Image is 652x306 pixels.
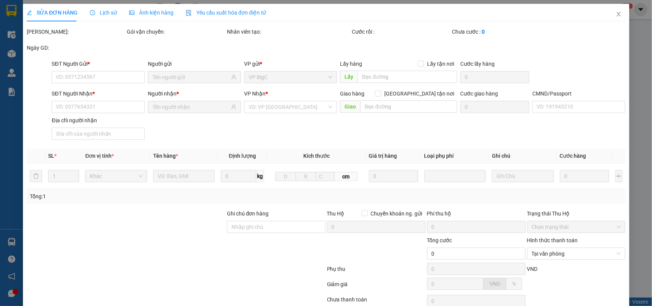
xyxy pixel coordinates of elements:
div: Ngày GD: [27,44,125,52]
span: kg [256,170,264,182]
input: 0 [369,170,418,182]
div: Phụ thu [326,265,426,278]
span: Thu Hộ [327,210,344,217]
span: VND [489,281,500,287]
button: delete [30,170,42,182]
span: Lấy tận nơi [424,60,457,68]
span: Định lượng [229,153,256,159]
span: picture [129,10,134,15]
span: Lịch sử [90,10,117,16]
div: Tổng: 1 [30,192,252,201]
div: [PERSON_NAME]: [27,28,125,36]
span: Giá trị hàng [369,153,397,159]
div: Chưa cước : [452,28,550,36]
span: % [512,281,516,287]
span: Chọn trạng thái [531,221,621,233]
span: Giao [340,100,360,113]
span: Tại văn phòng [531,248,621,259]
input: Cước giao hàng [460,101,529,113]
input: Tên người gửi [152,73,230,81]
div: Giảm giá [326,280,426,293]
div: Phí thu hộ [427,209,525,221]
input: Dọc đường [360,100,457,113]
img: icon [186,10,192,16]
div: Người nhận [148,89,241,98]
button: plus [615,170,623,182]
div: Nhân viên tạo: [227,28,350,36]
input: Tên người nhận [152,103,230,111]
span: [GEOGRAPHIC_DATA] tận nơi [381,89,457,98]
span: Cước hàng [560,153,586,159]
span: SỬA ĐƠN HÀNG [27,10,78,16]
span: SL [48,153,54,159]
input: Dọc đường [358,71,457,83]
button: Close [608,4,629,25]
input: 0 [560,170,609,182]
div: Cước rồi : [352,28,450,36]
span: VND [527,266,537,272]
span: close [615,11,621,17]
span: Đơn vị tính [85,153,114,159]
input: D [275,172,296,181]
span: Kích thước [303,153,330,159]
span: cm [335,172,358,181]
div: Trạng thái Thu Hộ [527,209,625,218]
label: Cước lấy hàng [460,61,495,67]
div: CMND/Passport [532,89,626,98]
div: SĐT Người Gửi [52,60,145,68]
span: Lấy [340,71,358,83]
div: VP gửi [244,60,337,68]
span: clock-circle [90,10,95,15]
span: Ảnh kiện hàng [129,10,173,16]
input: Địa chỉ của người nhận [52,128,145,140]
span: Tổng cước [427,237,452,243]
span: Tên hàng [153,153,178,159]
input: C [316,172,335,181]
input: R [296,172,316,181]
span: Khác [90,170,142,182]
b: 0 [482,29,485,35]
div: Địa chỉ người nhận [52,116,145,125]
div: Người gửi [148,60,241,68]
span: VP Nhận [244,91,265,97]
th: Loại phụ phí [421,149,489,164]
span: Lấy hàng [340,61,362,67]
span: edit [27,10,32,15]
label: Cước giao hàng [460,91,498,97]
div: Gói vận chuyển: [127,28,225,36]
span: VP BigC [249,71,333,83]
input: Ghi chú đơn hàng [227,221,325,233]
div: SĐT Người Nhận [52,89,145,98]
span: Giao hàng [340,91,364,97]
label: Hình thức thanh toán [527,237,578,243]
span: Yêu cầu xuất hóa đơn điện tử [186,10,266,16]
span: user [231,104,236,110]
label: Ghi chú đơn hàng [227,210,269,217]
input: VD: Bàn, Ghế [153,170,215,182]
span: user [231,74,236,80]
input: Ghi Chú [492,170,554,182]
th: Ghi chú [489,149,557,164]
span: Chuyển khoản ng. gửi [367,209,425,218]
input: Cước lấy hàng [460,71,529,83]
